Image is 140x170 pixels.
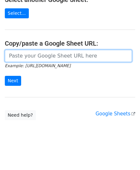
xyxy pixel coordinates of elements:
small: Example: [URL][DOMAIN_NAME] [5,63,70,68]
a: Google Sheets [95,111,135,117]
a: Select... [5,8,29,18]
iframe: Chat Widget [108,139,140,170]
input: Paste your Google Sheet URL here [5,50,132,62]
input: Next [5,76,21,86]
a: Need help? [5,110,36,120]
h4: Copy/paste a Google Sheet URL: [5,40,135,47]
